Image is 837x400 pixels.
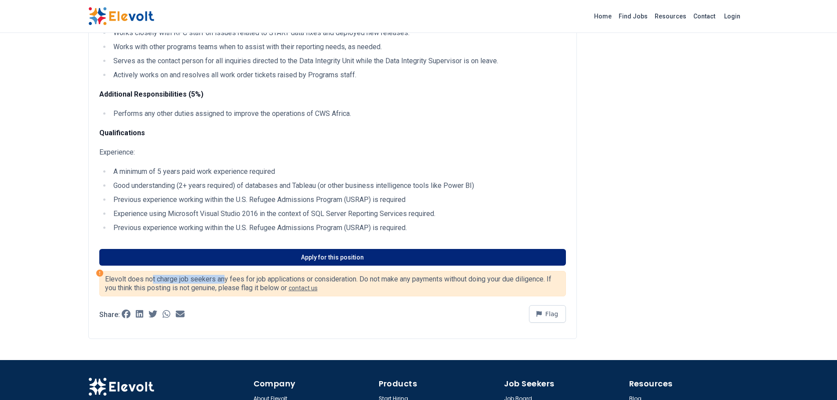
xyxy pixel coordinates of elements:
[504,378,624,390] h4: Job Seekers
[99,147,566,158] p: Experience:
[793,358,837,400] iframe: Chat Widget
[690,9,719,23] a: Contact
[719,7,746,25] a: Login
[615,9,651,23] a: Find Jobs
[111,209,566,219] li: Experience using Microsoft Visual Studio 2016 in the context of SQL Server Reporting Services req...
[379,378,499,390] h4: Products
[111,180,566,191] li: Good understanding (2+ years required) of databases and Tableau (or other business intelligence t...
[591,83,749,206] iframe: Advertisement
[651,9,690,23] a: Resources
[111,28,566,38] li: Works closely with RPC staff on issues related to START data fixes and deployed new releases.
[99,249,566,266] a: Apply for this position
[99,311,120,318] p: Share:
[629,378,749,390] h4: Resources
[88,7,154,25] img: Elevolt
[111,56,566,66] li: Serves as the contact person for all inquiries directed to the Data Integrity Unit while the Data...
[289,285,318,292] a: contact us
[111,42,566,52] li: Works with other programs teams when to assist with their reporting needs, as needed.
[111,70,566,80] li: Actively works on and resolves all work order tickets raised by Programs staff.
[111,195,566,205] li: Previous experience working within the U.S. Refugee Admissions Program (USRAP) is required
[111,166,566,177] li: A minimum of 5 years paid work experience required
[99,129,145,137] strong: Qualifications
[254,378,373,390] h4: Company
[529,305,566,323] button: Flag
[591,9,615,23] a: Home
[111,108,566,119] li: Performs any other duties assigned to improve the operations of CWS Africa.
[88,378,154,396] img: Elevolt
[105,275,560,292] p: Elevolt does not charge job seekers any fees for job applications or consideration. Do not make a...
[111,223,566,233] li: Previous experience working within the U.S. Refugee Admissions Program (USRAP) is required.
[99,90,203,98] strong: Additional Responsibilities (5%)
